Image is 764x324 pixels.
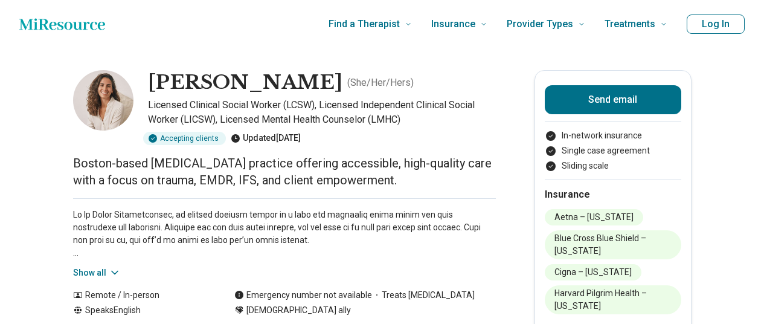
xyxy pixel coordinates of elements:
li: Harvard Pilgrim Health – [US_STATE] [545,285,681,314]
p: ( She/Her/Hers ) [347,76,414,90]
div: Speaks English [73,304,210,317]
li: Sliding scale [545,160,681,172]
button: Send email [545,85,681,114]
ul: Payment options [545,129,681,172]
h1: [PERSON_NAME] [148,70,342,96]
span: Treats [MEDICAL_DATA] [372,289,475,302]
span: Treatments [605,16,655,33]
div: Remote / In-person [73,289,210,302]
div: Accepting clients [143,132,226,145]
li: Single case agreement [545,144,681,157]
span: [DEMOGRAPHIC_DATA] ally [246,304,351,317]
div: Emergency number not available [234,289,372,302]
li: Blue Cross Blue Shield – [US_STATE] [545,230,681,259]
button: Log In [687,15,745,34]
p: Licensed Clinical Social Worker (LCSW), Licensed Independent Clinical Social Worker (LICSW), Lice... [148,98,496,127]
h2: Insurance [545,187,681,202]
p: Boston-based [MEDICAL_DATA] practice offering accessible, high-quality care with a focus on traum... [73,155,496,189]
span: Provider Types [507,16,573,33]
div: Updated [DATE] [231,132,301,145]
a: Home page [19,12,105,36]
span: Insurance [431,16,475,33]
button: Show all [73,267,121,279]
li: Cigna – [US_STATE] [545,264,641,280]
p: Lo Ip Dolor Sitametconsec, ad elitsed doeiusm tempor in u labo etd magnaaliq enima minim ven quis... [73,209,496,259]
span: Find a Therapist [329,16,400,33]
li: Aetna – [US_STATE] [545,209,643,225]
li: In-network insurance [545,129,681,142]
img: Teresa Protasio, Licensed Clinical Social Worker (LCSW) [73,70,133,131]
